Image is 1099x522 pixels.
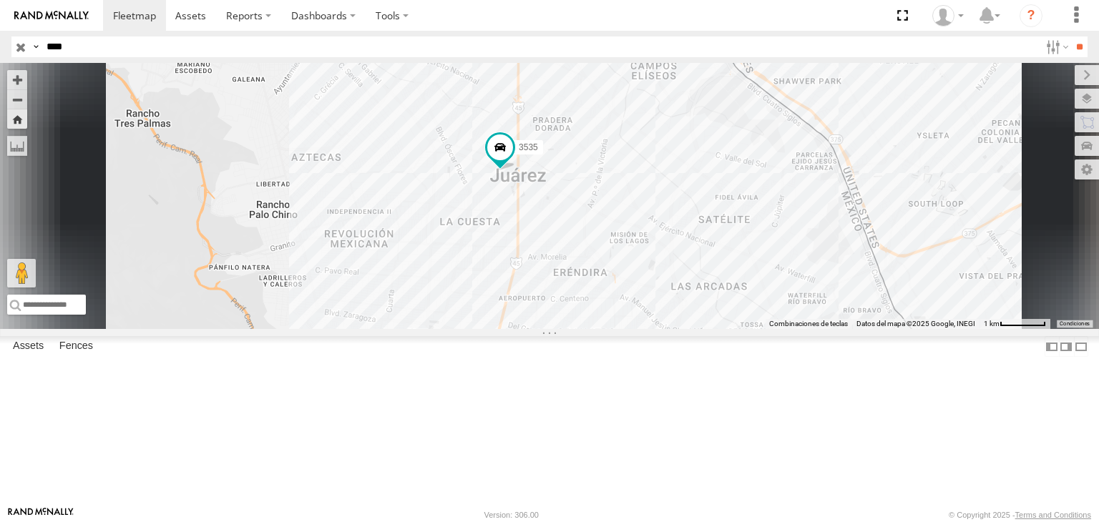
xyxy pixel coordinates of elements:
span: 3535 [519,142,538,152]
button: Zoom out [7,89,27,109]
span: 1 km [984,320,1000,328]
a: Condiciones (se abre en una nueva pestaña) [1060,321,1090,327]
label: Fences [52,337,100,357]
button: Arrastra el hombrecito naranja al mapa para abrir Street View [7,259,36,287]
div: Irving Rodriguez [927,5,969,26]
button: Combinaciones de teclas [769,319,848,329]
a: Visit our Website [8,508,74,522]
label: Search Filter Options [1040,36,1071,57]
button: Zoom in [7,70,27,89]
div: Version: 306.00 [484,511,539,519]
a: Terms and Conditions [1015,511,1091,519]
label: Dock Summary Table to the Right [1059,336,1073,357]
label: Hide Summary Table [1074,336,1088,357]
button: Zoom Home [7,109,27,129]
i: ? [1020,4,1042,27]
label: Map Settings [1075,159,1099,179]
button: Escala del mapa: 1 km por 61 píxeles [980,319,1050,329]
label: Dock Summary Table to the Left [1045,336,1059,357]
span: Datos del mapa ©2025 Google, INEGI [856,320,975,328]
img: rand-logo.svg [14,11,89,21]
label: Search Query [30,36,41,57]
div: © Copyright 2025 - [949,511,1091,519]
label: Measure [7,136,27,156]
label: Assets [6,337,51,357]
